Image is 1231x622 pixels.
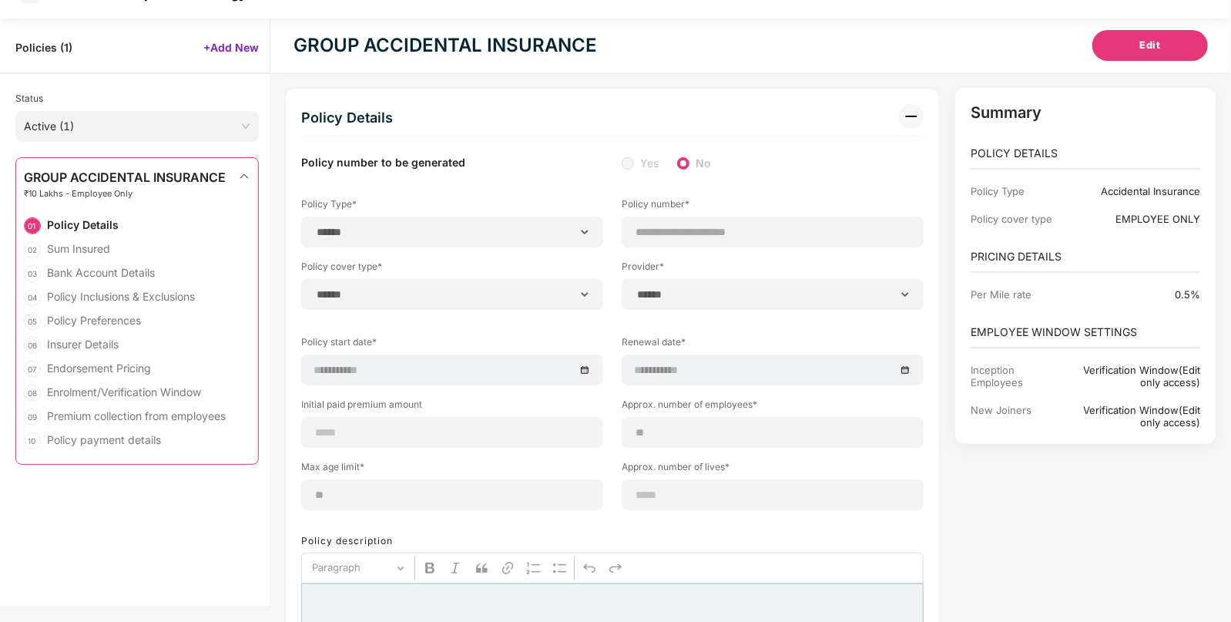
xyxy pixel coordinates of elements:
[15,40,72,55] span: Policies ( 1 )
[24,409,41,425] div: 09
[971,213,1066,225] div: Policy cover type
[1066,213,1200,225] div: EMPLOYEE ONLY
[15,92,43,104] span: Status
[47,337,119,351] div: Insurer Details
[24,115,250,138] span: Active (1)
[899,104,924,129] img: svg+xml;base64,PHN2ZyB3aWR0aD0iMzIiIGhlaWdodD0iMzIiIHZpZXdCb3g9IjAgMCAzMiAzMiIgZmlsbD0ibm9uZSIgeG...
[971,248,1200,265] p: PRICING DETAILS
[293,32,597,59] div: GROUP ACCIDENTAL INSURANCE
[47,432,161,447] div: Policy payment details
[971,404,1066,429] div: New Joiners
[301,335,603,355] label: Policy start date*
[1140,38,1161,53] span: Edit
[305,556,411,580] button: Paragraph
[47,385,201,399] div: Enrolment/Verification Window
[24,217,41,234] div: 01
[301,155,465,172] label: Policy number to be generated
[622,197,924,217] label: Policy number*
[301,460,603,479] label: Max age limit*
[689,155,717,172] span: No
[203,40,259,55] span: +Add New
[47,265,155,280] div: Bank Account Details
[971,364,1066,388] div: Inception Employees
[971,145,1200,162] p: POLICY DETAILS
[1066,185,1200,197] div: Accidental Insurance
[971,324,1200,341] p: EMPLOYEE WINDOW SETTINGS
[301,398,603,417] label: Initial paid premium amount
[47,409,226,423] div: Premium collection from employees
[47,313,141,328] div: Policy Preferences
[238,170,250,183] img: svg+xml;base64,PHN2ZyBpZD0iRHJvcGRvd24tMzJ4MzIiIHhtbG5zPSJodHRwOi8vd3d3LnczLm9yZy8yMDAwL3N2ZyIgd2...
[47,289,195,304] div: Policy Inclusions & Exclusions
[24,385,41,402] div: 08
[24,432,41,449] div: 10
[622,335,924,355] label: Renewal date*
[971,103,1200,122] p: Summary
[1092,30,1208,61] button: Edit
[1066,364,1200,388] div: Verification Window(Edit only access)
[312,559,392,577] span: Paragraph
[622,460,924,479] label: Approx. number of lives*
[47,217,119,232] div: Policy Details
[1066,404,1200,429] div: Verification Window(Edit only access)
[24,337,41,354] div: 06
[301,535,393,546] label: Policy description
[301,553,924,583] div: Editor toolbar
[24,241,41,258] div: 02
[301,104,393,132] div: Policy Details
[1066,288,1200,301] div: 0.5%
[24,313,41,330] div: 05
[24,265,41,282] div: 03
[622,260,924,279] label: Provider*
[971,185,1066,197] div: Policy Type
[622,398,924,417] label: Approx. number of employees*
[24,361,41,378] div: 07
[24,189,226,199] span: ₹10 Lakhs - Employee Only
[24,170,226,184] span: GROUP ACCIDENTAL INSURANCE
[24,289,41,306] div: 04
[301,197,603,217] label: Policy Type*
[971,288,1066,301] div: Per Mile rate
[47,241,110,256] div: Sum Insured
[301,260,603,279] label: Policy cover type*
[47,361,151,375] div: Endorsement Pricing
[634,155,665,172] span: Yes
